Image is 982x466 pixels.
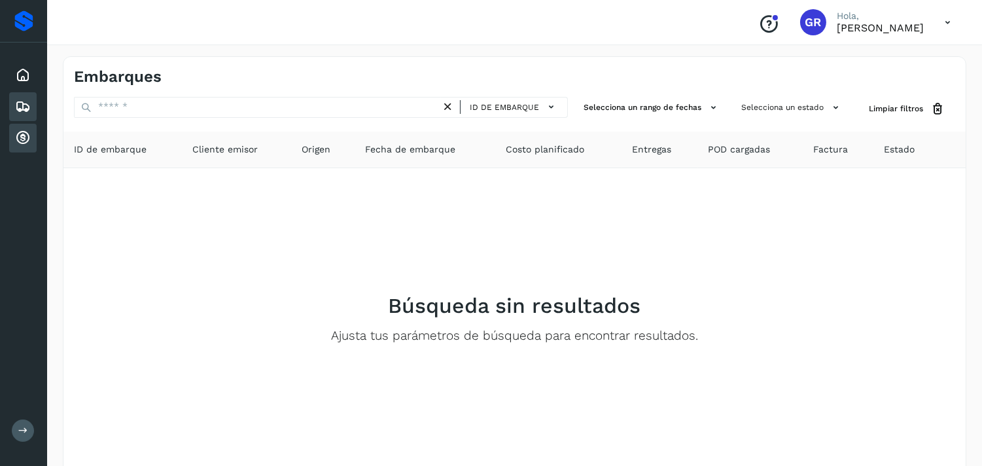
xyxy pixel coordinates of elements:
button: Selecciona un estado [736,97,848,118]
p: GILBERTO RODRIGUEZ ARANDA [837,22,924,34]
span: Entregas [632,143,671,156]
span: Origen [302,143,331,156]
div: Cuentas por cobrar [9,124,37,152]
span: Fecha de embarque [365,143,455,156]
span: Costo planificado [506,143,584,156]
h4: Embarques [74,67,162,86]
span: Limpiar filtros [869,103,923,115]
h2: Búsqueda sin resultados [389,293,641,318]
div: Embarques [9,92,37,121]
span: POD cargadas [709,143,771,156]
button: Limpiar filtros [858,97,955,121]
div: Inicio [9,61,37,90]
button: Selecciona un rango de fechas [578,97,726,118]
p: Ajusta tus parámetros de búsqueda para encontrar resultados. [331,329,698,344]
span: Cliente emisor [192,143,258,156]
span: Factura [814,143,849,156]
button: ID de embarque [466,98,562,116]
span: Estado [884,143,915,156]
p: Hola, [837,10,924,22]
span: ID de embarque [74,143,147,156]
span: ID de embarque [470,101,539,113]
